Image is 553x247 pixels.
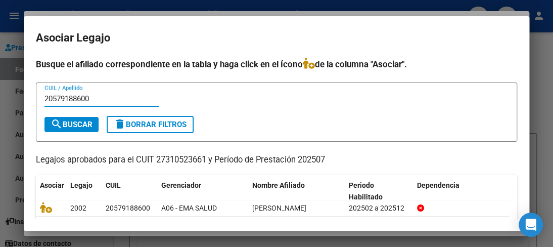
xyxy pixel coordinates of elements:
[36,154,517,167] p: Legajos aprobados para el CUIT 27310523661 y Período de Prestación 202507
[106,181,121,189] span: CUIL
[252,181,305,189] span: Nombre Afiliado
[44,117,99,132] button: Buscar
[107,116,194,133] button: Borrar Filtros
[114,118,126,130] mat-icon: delete
[519,213,543,237] div: Open Intercom Messenger
[66,175,102,208] datatable-header-cell: Legajo
[36,58,517,71] h4: Busque el afiliado correspondiente en la tabla y haga click en el ícono de la columna "Asociar".
[114,120,187,129] span: Borrar Filtros
[345,175,413,208] datatable-header-cell: Periodo Habilitado
[413,175,510,208] datatable-header-cell: Dependencia
[252,204,306,212] span: GALO LUCAS BENICIO
[349,202,409,214] div: 202502 a 202512
[349,181,383,201] span: Periodo Habilitado
[417,181,459,189] span: Dependencia
[248,175,345,208] datatable-header-cell: Nombre Afiliado
[161,181,201,189] span: Gerenciador
[51,120,93,129] span: Buscar
[51,118,63,130] mat-icon: search
[70,204,86,212] span: 2002
[102,175,157,208] datatable-header-cell: CUIL
[157,175,248,208] datatable-header-cell: Gerenciador
[161,204,217,212] span: A06 - EMA SALUD
[70,181,93,189] span: Legajo
[40,181,64,189] span: Asociar
[106,202,150,214] div: 20579188600
[36,175,66,208] datatable-header-cell: Asociar
[36,28,517,48] h2: Asociar Legajo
